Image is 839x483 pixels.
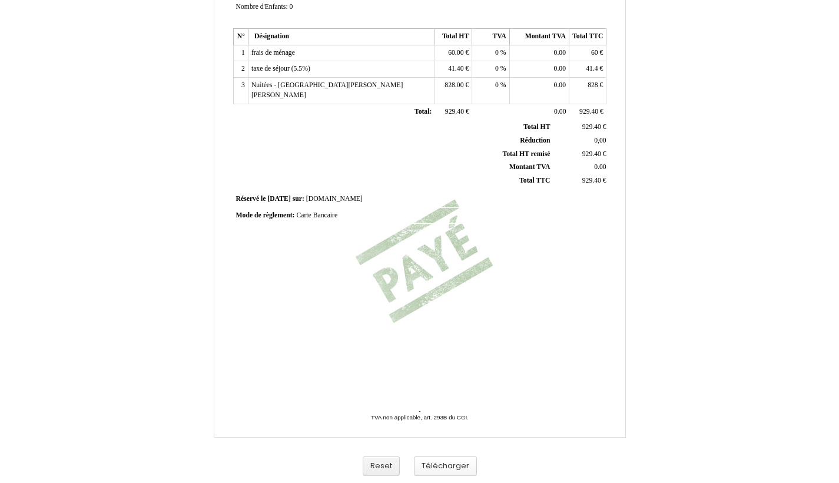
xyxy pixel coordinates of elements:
span: 41.4 [586,65,598,72]
span: Total HT [523,123,550,131]
td: € [569,45,606,61]
span: Mode de règlement: [236,211,295,219]
button: Reset [363,456,400,476]
span: 41.40 [448,65,463,72]
th: Total TTC [569,29,606,45]
td: € [552,174,608,188]
th: TVA [472,29,509,45]
span: 60.00 [448,49,463,57]
td: 2 [233,61,248,78]
td: € [552,147,608,161]
td: € [435,45,472,61]
span: 0.00 [554,108,566,115]
span: 0.00 [594,163,606,171]
td: % [472,78,509,104]
span: Carte Bancaire [296,211,337,219]
td: € [435,61,472,78]
td: € [569,78,606,104]
span: 0 [495,81,499,89]
span: 0 [495,49,499,57]
th: Désignation [248,29,435,45]
span: Total TTC [519,177,550,184]
span: 0 [495,65,499,72]
span: - [419,408,420,414]
span: 0 [290,3,293,11]
span: 828 [588,81,598,89]
span: Total: [414,108,432,115]
span: 60 [591,49,598,57]
button: Télécharger [414,456,477,476]
span: Réduction [520,137,550,144]
span: Nuitées - [GEOGRAPHIC_DATA][PERSON_NAME] [PERSON_NAME] [251,81,403,99]
span: Total HT remisé [502,150,550,158]
span: 929.40 [445,108,464,115]
span: 929.40 [582,177,601,184]
span: Réservé le [236,195,266,203]
span: 929.40 [582,150,601,158]
span: 0.00 [554,65,566,72]
span: TVA non applicable, art. 293B du CGI. [371,414,469,421]
td: % [472,45,509,61]
span: taxe de séjour (5.5%) [251,65,310,72]
span: 0,00 [594,137,606,144]
span: sur: [293,195,304,203]
th: Montant TVA [509,29,569,45]
td: € [569,104,606,120]
td: % [472,61,509,78]
th: Total HT [435,29,472,45]
td: € [435,78,472,104]
span: Nombre d'Enfants: [236,3,288,11]
span: 0.00 [554,49,566,57]
span: 828.00 [445,81,463,89]
span: 0.00 [554,81,566,89]
th: N° [233,29,248,45]
span: [DOMAIN_NAME] [306,195,363,203]
span: [DATE] [267,195,290,203]
td: 1 [233,45,248,61]
td: € [435,104,472,120]
td: € [569,61,606,78]
td: € [552,121,608,134]
td: 3 [233,78,248,104]
span: 929.40 [579,108,598,115]
span: Montant TVA [509,163,550,171]
span: frais de ménage [251,49,295,57]
span: 929.40 [582,123,601,131]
